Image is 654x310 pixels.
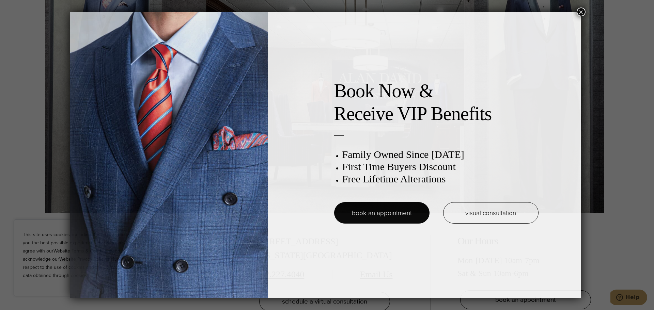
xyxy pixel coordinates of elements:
button: Close [577,7,586,16]
h3: Free Lifetime Alterations [342,173,539,185]
a: book an appointment [334,202,430,224]
h3: Family Owned Since [DATE] [342,148,539,161]
h3: First Time Buyers Discount [342,161,539,173]
h2: Book Now & Receive VIP Benefits [334,80,539,125]
a: visual consultation [443,202,539,224]
span: Help [15,5,29,11]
